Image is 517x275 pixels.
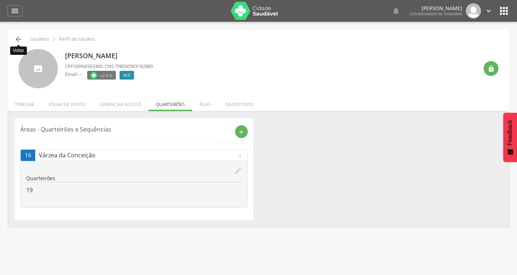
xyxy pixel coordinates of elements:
[8,94,41,111] li: Timeline
[485,3,493,19] a: 
[7,5,23,16] a: 
[20,125,230,134] p: Áreas - Quarteirões e Sequências
[503,113,517,162] button: Feedback - Mostrar pesquisa
[65,51,153,61] p: [PERSON_NAME]
[100,72,112,79] span: v2.6.0
[498,5,510,17] i: 
[115,63,153,69] span: 708500503182880
[39,151,236,159] p: Várzea da Conceição
[74,63,102,69] span: 00966563360
[93,94,149,111] li: Gerenciar acesso
[409,6,462,11] p: [PERSON_NAME]
[65,63,153,70] p: CPF: , CNS:
[192,94,218,111] li: Ruas
[218,94,261,111] li: Dispositivos
[234,167,242,175] i: edit
[236,151,244,159] i: expand_more
[41,94,93,111] li: Folha de ponto
[488,65,495,72] i: 
[30,36,49,42] p: Usuários
[238,129,245,135] i: add
[21,150,247,161] a: 16Várzea da Conceiçãoexpand_more
[392,7,400,15] i: 
[485,7,493,15] i: 
[50,35,58,43] i: 
[507,120,513,145] span: Feedback
[11,7,19,15] i: 
[392,3,400,19] a: 
[25,151,31,159] span: 16
[65,71,82,78] p: Email: --
[409,11,462,16] span: Coordenador de Endemias
[26,175,242,182] p: Quarteirões
[123,72,130,78] span: ACE
[59,36,95,42] p: Perfil do Usuário
[10,46,27,55] div: Voltar
[14,35,23,44] i: 
[26,186,242,194] p: 19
